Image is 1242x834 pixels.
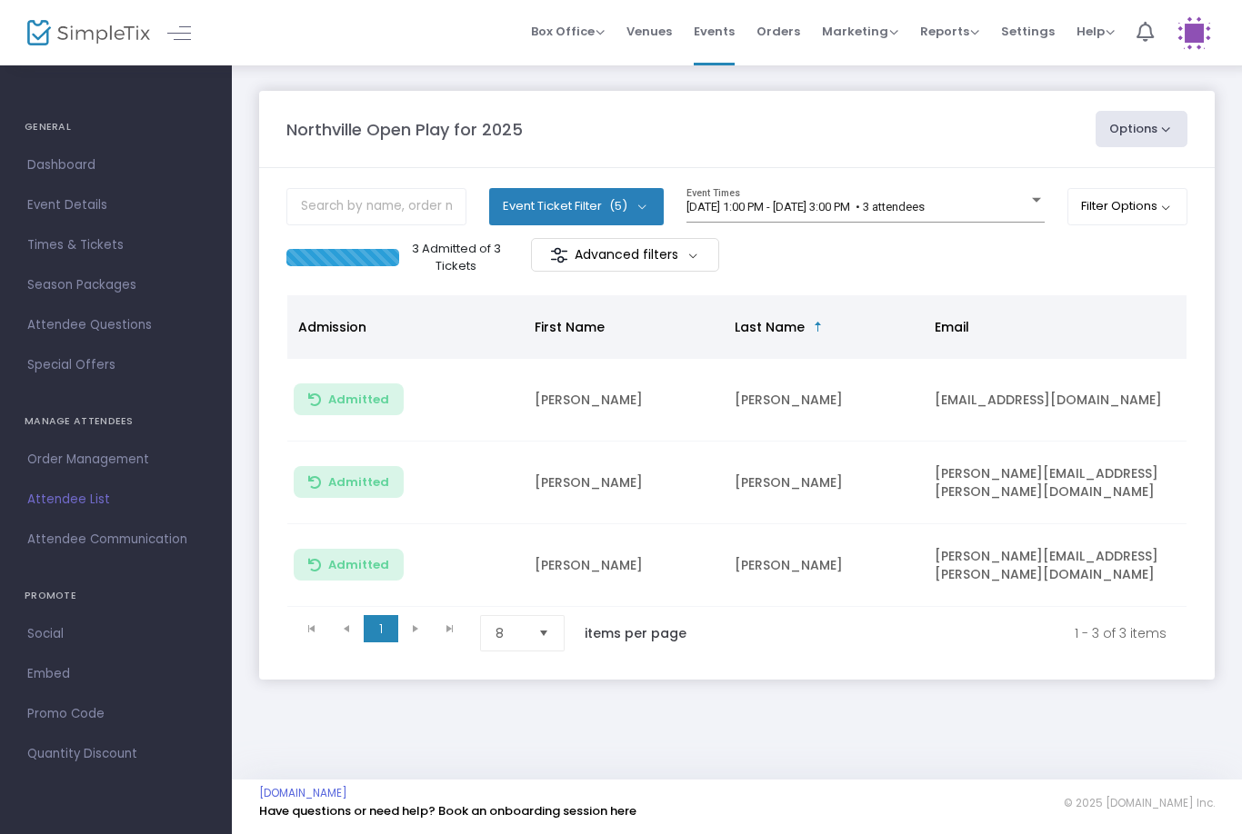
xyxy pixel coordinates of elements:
td: [PERSON_NAME] [724,442,924,524]
td: [PERSON_NAME] [524,524,724,607]
img: filter [550,246,568,264]
span: Promo Code [27,702,205,726]
span: Venues [626,8,672,55]
td: [PERSON_NAME] [524,359,724,442]
span: Page 1 [364,615,398,642]
span: Attendee Communication [27,528,205,551]
span: Special Offers [27,353,205,377]
span: Attendee List [27,488,205,511]
span: Email [935,318,969,336]
div: Data table [287,295,1187,607]
td: [PERSON_NAME][EMAIL_ADDRESS][PERSON_NAME][DOMAIN_NAME] [924,442,1197,524]
button: Filter Options [1067,188,1188,224]
span: Admitted [328,392,389,407]
td: [PERSON_NAME] [724,524,924,607]
td: [PERSON_NAME] [524,442,724,524]
span: © 2025 [DOMAIN_NAME] Inc. [1064,796,1215,810]
span: Last Name [735,318,805,336]
span: First Name [535,318,605,336]
button: Admitted [294,549,404,581]
label: items per page [585,624,686,642]
span: Embed [27,662,205,686]
span: Social [27,622,205,646]
span: Season Packages [27,273,205,297]
span: Sortable [811,320,826,334]
span: Admission [298,318,366,336]
span: Attendee Questions [27,313,205,337]
span: Event Details [27,194,205,217]
a: Have questions or need help? Book an onboarding session here [259,802,636,819]
span: Reports [920,23,979,40]
span: Help [1077,23,1115,40]
span: Orders [756,8,800,55]
span: [DATE] 1:00 PM - [DATE] 3:00 PM • 3 attendees [686,200,925,213]
span: Order Management [27,448,205,472]
m-panel-title: Northville Open Play for 2025 [286,117,523,142]
span: (5) [609,199,627,213]
td: [PERSON_NAME] [724,359,924,442]
span: 8 [496,624,524,642]
h4: GENERAL [25,109,207,145]
span: Settings [1001,8,1055,55]
button: Event Ticket Filter(5) [489,188,664,224]
button: Select [531,616,556,650]
span: Admitted [328,558,389,572]
span: Events [694,8,735,55]
h4: PROMOTE [25,578,207,614]
input: Search by name, order number, email, ip address [286,188,466,225]
span: Marketing [822,23,898,40]
button: Admitted [294,466,404,498]
m-button: Advanced filters [531,238,719,272]
span: Quantity Discount [27,742,205,766]
span: Times & Tickets [27,233,205,257]
kendo-pager-info: 1 - 3 of 3 items [725,615,1167,651]
span: Admitted [328,475,389,490]
span: Box Office [531,23,605,40]
p: 3 Admitted of 3 Tickets [406,240,506,275]
button: Options [1096,111,1188,147]
td: [PERSON_NAME][EMAIL_ADDRESS][PERSON_NAME][DOMAIN_NAME] [924,524,1197,607]
h4: MANAGE ATTENDEES [25,403,207,440]
span: Dashboard [27,154,205,177]
button: Admitted [294,383,404,415]
a: [DOMAIN_NAME] [259,786,347,800]
td: [EMAIL_ADDRESS][DOMAIN_NAME] [924,359,1197,442]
